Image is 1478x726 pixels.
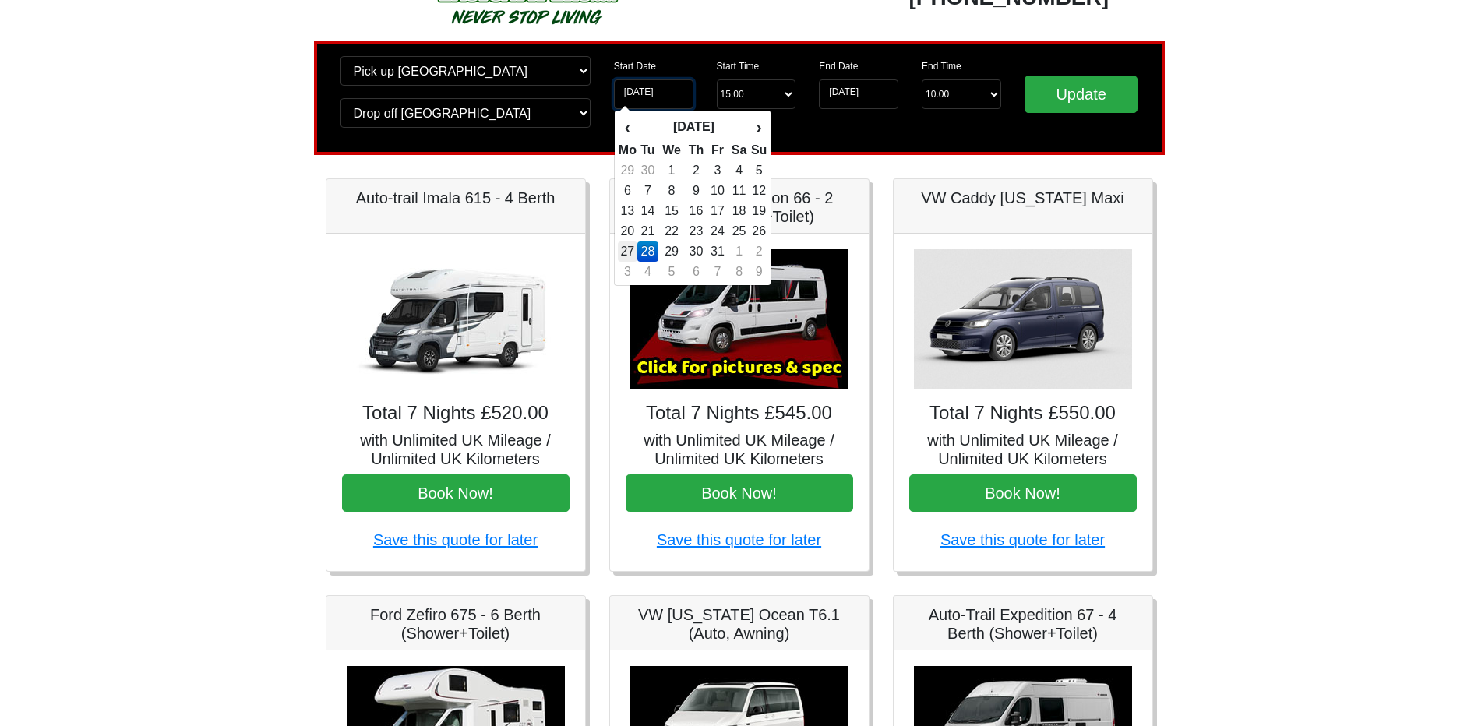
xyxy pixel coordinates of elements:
[707,181,728,201] td: 10
[658,140,685,160] th: We
[909,431,1137,468] h5: with Unlimited UK Mileage / Unlimited UK Kilometers
[750,201,767,221] td: 19
[657,531,821,548] a: Save this quote for later
[914,249,1132,389] img: VW Caddy California Maxi
[637,262,658,282] td: 4
[819,79,898,109] input: Return Date
[909,402,1137,425] h4: Total 7 Nights £550.00
[618,201,637,221] td: 13
[707,221,728,241] td: 24
[909,474,1137,512] button: Book Now!
[637,221,658,241] td: 21
[618,221,637,241] td: 20
[909,189,1137,207] h5: VW Caddy [US_STATE] Maxi
[658,181,685,201] td: 8
[685,140,707,160] th: Th
[707,262,728,282] td: 7
[750,262,767,282] td: 9
[707,160,728,181] td: 3
[940,531,1105,548] a: Save this quote for later
[342,189,570,207] h5: Auto-trail Imala 615 - 4 Berth
[1025,76,1138,113] input: Update
[342,402,570,425] h4: Total 7 Nights £520.00
[347,249,565,389] img: Auto-trail Imala 615 - 4 Berth
[373,531,538,548] a: Save this quote for later
[626,402,853,425] h4: Total 7 Nights £545.00
[618,114,637,140] th: ‹
[618,241,637,262] td: 27
[819,59,858,73] label: End Date
[637,181,658,201] td: 7
[618,181,637,201] td: 6
[637,241,658,262] td: 28
[707,201,728,221] td: 17
[685,241,707,262] td: 30
[626,605,853,643] h5: VW [US_STATE] Ocean T6.1 (Auto, Awning)
[658,262,685,282] td: 5
[658,160,685,181] td: 1
[618,160,637,181] td: 29
[707,140,728,160] th: Fr
[717,59,760,73] label: Start Time
[909,605,1137,643] h5: Auto-Trail Expedition 67 - 4 Berth (Shower+Toilet)
[750,221,767,241] td: 26
[658,201,685,221] td: 15
[658,241,685,262] td: 29
[685,201,707,221] td: 16
[618,262,637,282] td: 3
[342,474,570,512] button: Book Now!
[707,241,728,262] td: 31
[728,201,750,221] td: 18
[637,114,750,140] th: [DATE]
[750,140,767,160] th: Su
[728,160,750,181] td: 4
[614,79,693,109] input: Start Date
[626,431,853,468] h5: with Unlimited UK Mileage / Unlimited UK Kilometers
[750,241,767,262] td: 2
[728,241,750,262] td: 1
[658,221,685,241] td: 22
[750,160,767,181] td: 5
[342,605,570,643] h5: Ford Zefiro 675 - 6 Berth (Shower+Toilet)
[637,201,658,221] td: 14
[637,160,658,181] td: 30
[626,474,853,512] button: Book Now!
[614,59,656,73] label: Start Date
[685,262,707,282] td: 6
[637,140,658,160] th: Tu
[685,221,707,241] td: 23
[922,59,961,73] label: End Time
[630,249,848,389] img: Auto-Trail Expedition 66 - 2 Berth (Shower+Toilet)
[728,221,750,241] td: 25
[685,181,707,201] td: 9
[618,140,637,160] th: Mo
[342,431,570,468] h5: with Unlimited UK Mileage / Unlimited UK Kilometers
[728,181,750,201] td: 11
[685,160,707,181] td: 2
[728,262,750,282] td: 8
[750,181,767,201] td: 12
[728,140,750,160] th: Sa
[750,114,767,140] th: ›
